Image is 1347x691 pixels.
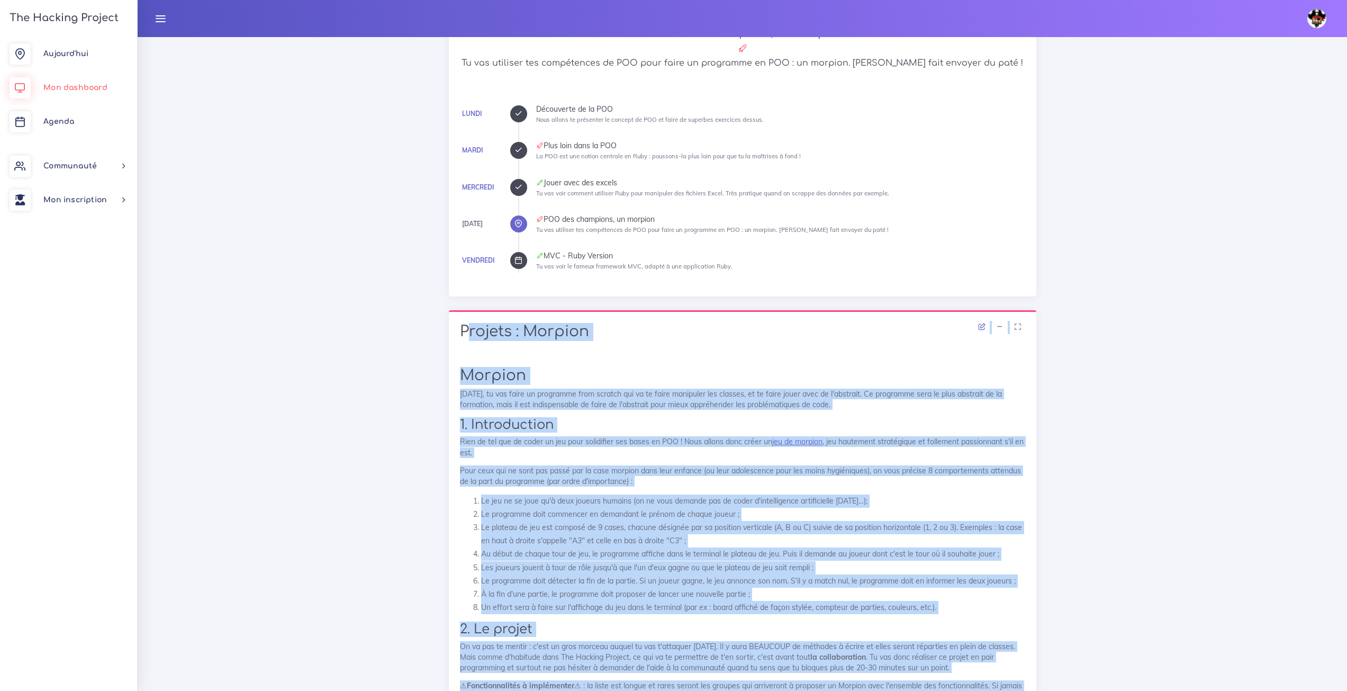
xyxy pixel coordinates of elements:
li: À la fin d'une partie, le programme doit proposer de lancer une nouvelle partie ; [481,588,1025,601]
span: Aujourd'hui [43,50,88,58]
small: Tu vas voir le fameux framework MVC, adapté à une application Ruby. [536,263,733,270]
small: Tu vas utiliser tes compétences de POO pour faire un programme en POO : un morpion. [PERSON_NAME]... [536,226,889,234]
div: Découverte de la POO [536,105,1025,113]
div: Jouer avec des excels [536,179,1025,186]
li: Le plateau de jeu est composé de 9 cases, chacune désignée par sa position verticale (A, B ou C) ... [481,521,1025,548]
li: Les joueurs jouent à tour de rôle jusqu'à que l'un d'eux gagne ou que le plateau de jeu soit remp... [481,561,1025,575]
p: Pour ceux qui ne sont pas passé par la case morpion dans leur enfance (ou leur adolescence pour l... [460,465,1025,487]
strong: Fonctionnalités à implémenter [467,681,574,690]
li: Au début de chaque tour de jeu, le programme affiche dans le terminal le plateau de jeu. Puis il ... [481,548,1025,561]
img: avatar [1307,9,1326,28]
a: Mardi [462,146,483,154]
span: Communauté [43,162,97,170]
strong: la collaboration [810,652,866,662]
h2: 2. Le projet [460,622,1025,637]
h2: 1. Introduction [460,417,1025,433]
small: Nous allons te présenter le concept de POO et faire de superbes exercices dessus. [536,116,764,123]
h1: Projets : Morpion [460,323,1025,341]
div: POO des champions, un morpion [536,216,1025,223]
p: Rien de tel que de coder un jeu pour solidifier ses bases en POO ! Nous allons donc créer un , je... [460,436,1025,458]
small: Tu vas voir comment utiliser Ruby pour manipuler des fichiers Excel. Très pratique quand on scrap... [536,190,889,197]
h3: The Hacking Project [6,12,119,24]
small: La POO est une notion centrale en Ruby : poussons-la plus loin pour que tu la maîtrises à fond ! [536,152,801,160]
span: Mon dashboard [43,84,107,92]
a: jeu de morpion [772,437,822,446]
li: Un effort sera à faire sur l'affichage du jeu dans le terminal (par ex : board affiché de façon s... [481,601,1025,614]
span: Mon inscription [43,196,107,204]
p: [DATE], tu vas faire un programme from scratch qui va te faire manipuler les classes, et te faire... [460,389,1025,410]
div: Plus loin dans la POO [536,142,1025,149]
h5: Tu vas utiliser tes compétences de POO pour faire un programme en POO : un morpion. [PERSON_NAME]... [460,58,1025,68]
li: Le programme doit commencer en demandant le prénom de chaque joueur ; [481,508,1025,521]
a: Lundi [462,110,482,118]
span: Agenda [43,118,74,125]
li: Le programme doit détecter la fin de la partie. Si un joueur gagne, le jeu annonce son nom. S'il ... [481,575,1025,588]
div: MVC - Ruby Version [536,252,1025,259]
h1: Morpion [460,367,1025,385]
li: Le jeu ne se joue qu'à deux joueurs humains (on ne vous demande pas de coder d'intelligence artif... [481,495,1025,508]
a: Mercredi [462,183,494,191]
div: [DATE] [462,218,483,230]
p: On va pas te mentir : c'est un gros morceau auquel tu vas t'attaquer [DATE]. Il y aura BEAUCOUP d... [460,641,1025,674]
a: Vendredi [462,256,494,264]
